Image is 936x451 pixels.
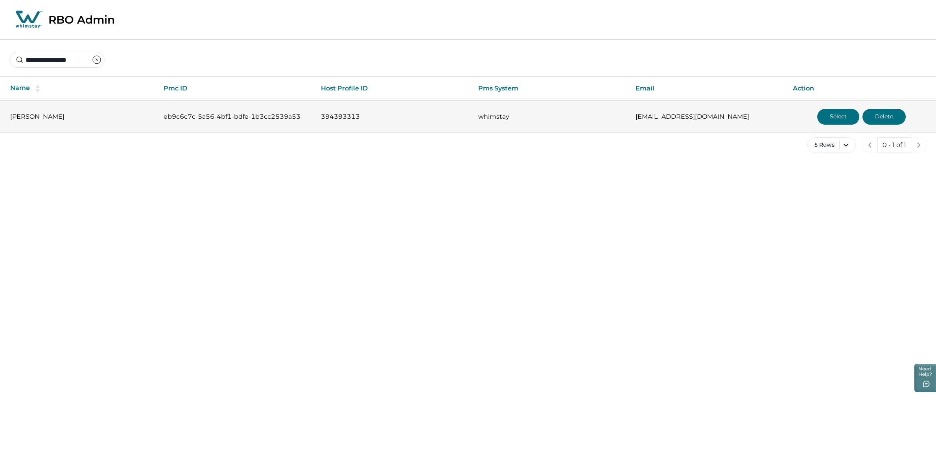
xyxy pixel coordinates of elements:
[164,113,308,121] p: eb9c6c7c-5a56-4bf1-bdfe-1b3cc2539a53
[48,13,115,26] p: RBO Admin
[787,77,936,101] th: Action
[862,137,878,153] button: previous page
[629,77,787,101] th: Email
[883,141,906,149] p: 0 - 1 of 1
[877,137,911,153] button: 0 - 1 of 1
[89,52,105,68] button: clear input
[315,77,472,101] th: Host Profile ID
[472,77,629,101] th: Pms System
[807,137,856,153] button: 5 Rows
[157,77,315,101] th: Pmc ID
[30,85,46,92] button: sorting
[636,113,780,121] p: [EMAIL_ADDRESS][DOMAIN_NAME]
[911,137,927,153] button: next page
[478,113,623,121] p: whimstay
[321,113,466,121] p: 394393313
[817,109,859,125] button: Select
[10,113,151,121] p: [PERSON_NAME]
[862,109,906,125] button: Delete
